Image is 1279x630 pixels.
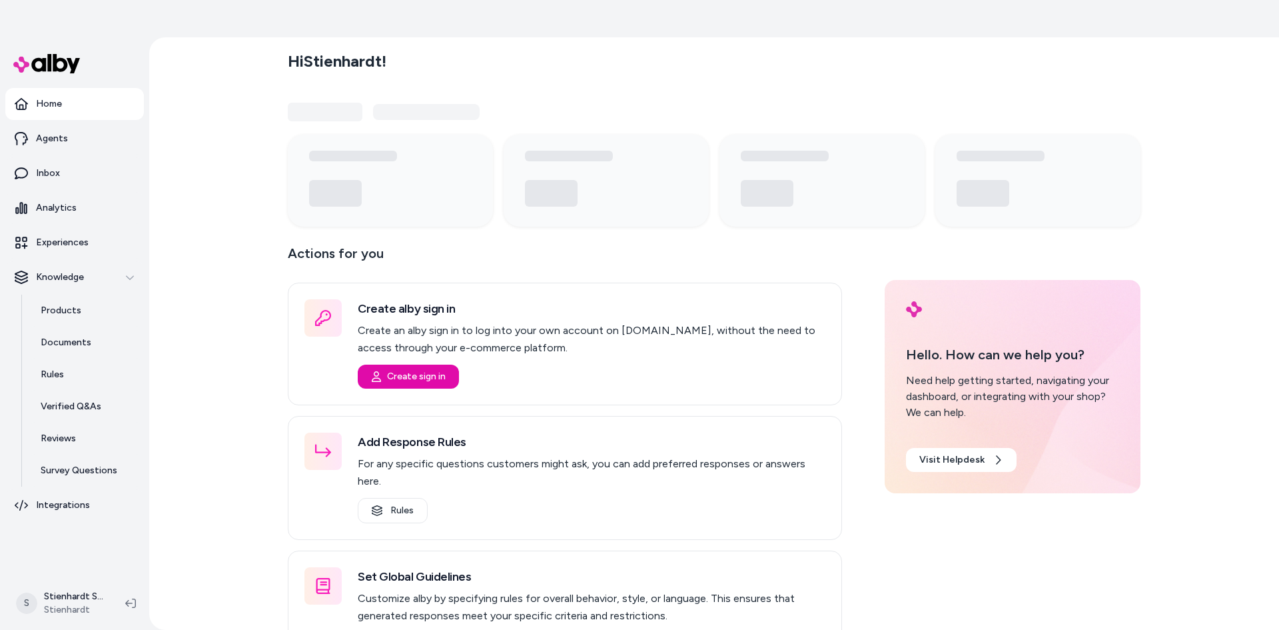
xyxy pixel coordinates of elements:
a: Agents [5,123,144,155]
h3: Set Global Guidelines [358,567,825,586]
a: Rules [358,498,428,523]
div: Need help getting started, navigating your dashboard, or integrating with your shop? We can help. [906,373,1119,421]
a: Verified Q&As [27,391,144,423]
p: Experiences [36,236,89,249]
p: Agents [36,132,68,145]
a: Reviews [27,423,144,455]
p: Hello. How can we help you? [906,345,1119,365]
p: Analytics [36,201,77,215]
button: Create sign in [358,365,459,389]
p: Actions for you [288,243,842,275]
p: Stienhardt Shopify [44,590,104,603]
p: Home [36,97,62,111]
p: Create an alby sign in to log into your own account on [DOMAIN_NAME], without the need to access ... [358,322,825,357]
p: Survey Questions [41,464,117,477]
button: SStienhardt ShopifyStienhardt [8,582,115,625]
a: Documents [27,327,144,359]
p: Knowledge [36,271,84,284]
h3: Add Response Rules [358,433,825,451]
img: alby Logo [13,54,80,73]
p: Reviews [41,432,76,445]
a: Products [27,295,144,327]
a: Inbox [5,157,144,189]
a: Rules [27,359,144,391]
a: Experiences [5,227,144,259]
p: Integrations [36,499,90,512]
span: S [16,593,37,614]
a: Survey Questions [27,455,144,487]
img: alby Logo [906,301,922,317]
h3: Create alby sign in [358,299,825,318]
p: For any specific questions customers might ask, you can add preferred responses or answers here. [358,455,825,490]
button: Knowledge [5,261,144,293]
p: Verified Q&As [41,400,101,413]
p: Customize alby by specifying rules for overall behavior, style, or language. This ensures that ge... [358,590,825,625]
a: Visit Helpdesk [906,448,1017,472]
a: Analytics [5,192,144,224]
p: Inbox [36,167,60,180]
a: Integrations [5,489,144,521]
a: Home [5,88,144,120]
p: Products [41,304,81,317]
span: Stienhardt [44,603,104,617]
p: Documents [41,336,91,349]
h2: Hi Stienhardt ! [288,51,386,71]
p: Rules [41,368,64,381]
